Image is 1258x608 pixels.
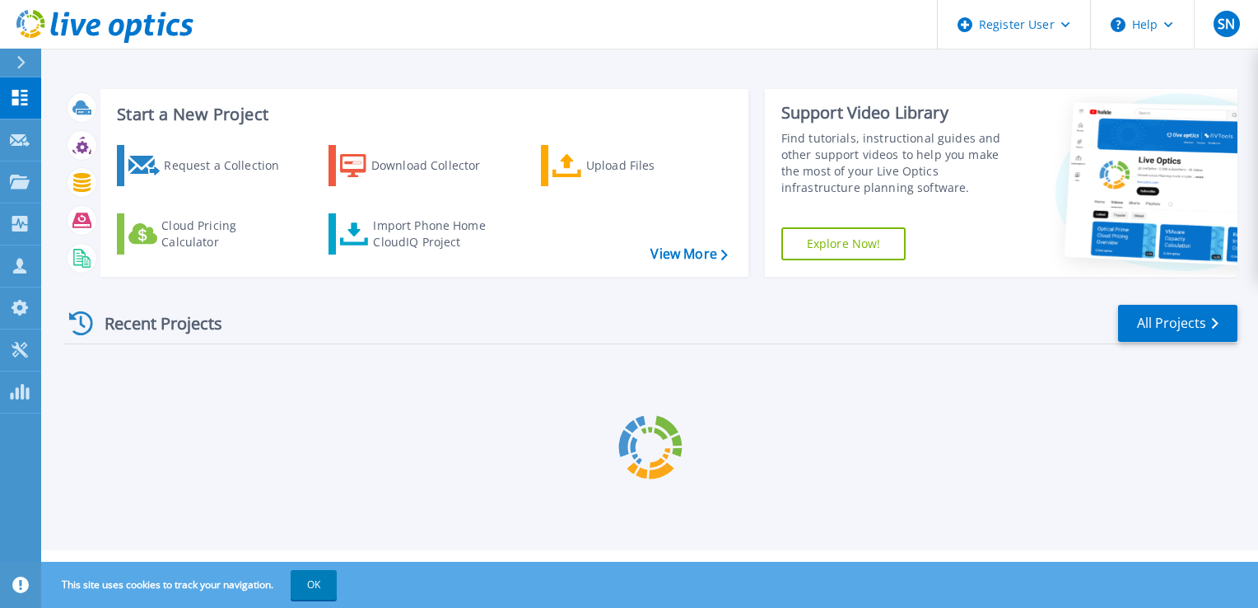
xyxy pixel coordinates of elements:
a: Upload Files [541,145,725,186]
span: This site uses cookies to track your navigation. [45,570,337,600]
a: All Projects [1118,305,1237,342]
div: Request a Collection [164,149,296,182]
a: Request a Collection [117,145,301,186]
div: Find tutorials, instructional guides and other support videos to help you make the most of your L... [781,130,1018,196]
div: Download Collector [371,149,503,182]
div: Cloud Pricing Calculator [161,217,293,250]
a: View More [650,246,727,262]
div: Recent Projects [63,303,245,344]
a: Download Collector [328,145,512,186]
a: Cloud Pricing Calculator [117,213,301,255]
h3: Start a New Project [117,105,727,124]
a: Explore Now! [781,227,906,260]
div: Support Video Library [781,102,1018,124]
div: Upload Files [586,149,718,182]
button: OK [291,570,337,600]
span: SN [1218,17,1235,30]
div: Import Phone Home CloudIQ Project [373,217,501,250]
